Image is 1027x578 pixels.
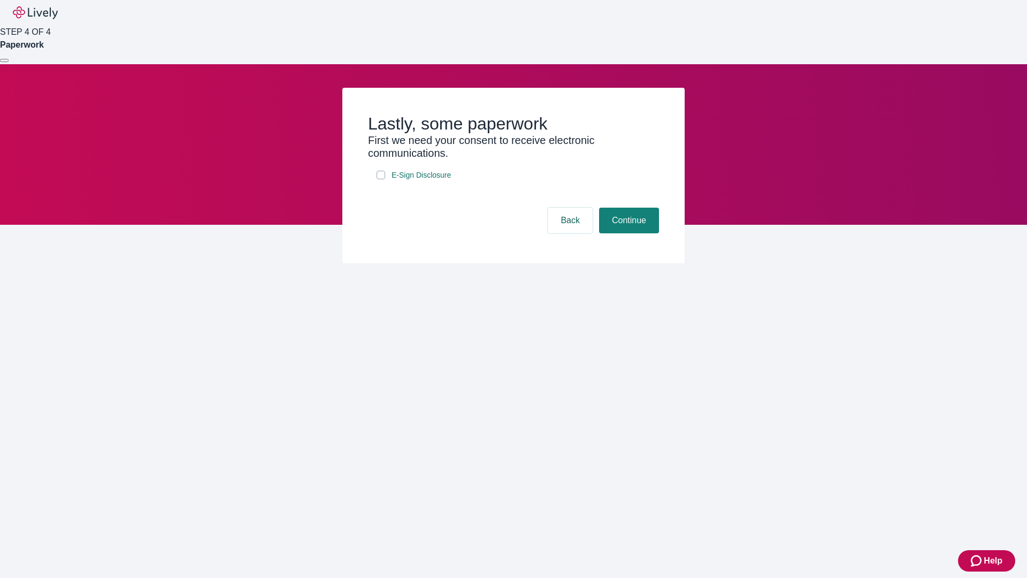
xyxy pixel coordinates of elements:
h2: Lastly, some paperwork [368,113,659,134]
img: Lively [13,6,58,19]
button: Zendesk support iconHelp [958,550,1015,572]
svg: Zendesk support icon [971,554,984,567]
span: E-Sign Disclosure [392,170,451,181]
button: Continue [599,208,659,233]
h3: First we need your consent to receive electronic communications. [368,134,659,159]
button: Back [548,208,593,233]
a: e-sign disclosure document [389,169,453,182]
span: Help [984,554,1002,567]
